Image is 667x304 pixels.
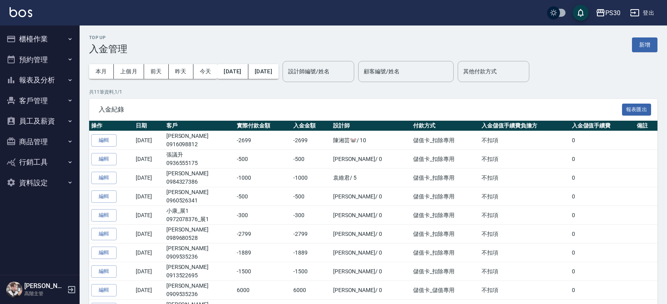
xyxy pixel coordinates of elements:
p: 0960526341 [166,196,233,205]
td: -2799 [235,225,291,243]
button: PS30 [593,5,624,21]
td: 儲值卡_扣除專用 [411,187,480,206]
td: 6000 [235,281,291,300]
h2: Top Up [89,35,127,40]
th: 入金儲值手續費 [570,121,635,131]
p: 0916098812 [166,140,233,149]
th: 設計師 [331,121,412,131]
td: 0 [570,169,635,187]
td: -500 [235,187,291,206]
td: 儲值卡_扣除專用 [411,262,480,281]
td: 0 [570,262,635,281]
td: 儲值卡_扣除專用 [411,169,480,187]
td: 張議升 [164,150,235,169]
td: 0 [570,243,635,262]
td: [PERSON_NAME] [164,187,235,206]
td: 不扣項 [480,131,569,150]
td: 不扣項 [480,187,569,206]
td: [PERSON_NAME] [164,243,235,262]
td: -2699 [235,131,291,150]
td: 袁維君 / 5 [331,169,412,187]
td: [DATE] [134,262,164,281]
td: -300 [291,206,331,225]
td: [DATE] [134,206,164,225]
p: 高階主管 [24,290,65,297]
p: 0936555175 [166,159,233,167]
button: 編輯 [91,247,117,259]
td: [PERSON_NAME] / 0 [331,206,412,225]
a: 新增 [632,41,657,48]
td: 不扣項 [480,206,569,225]
th: 入金儲值手續費負擔方 [480,121,569,131]
button: 編輯 [91,284,117,296]
button: 員工及薪資 [3,111,76,131]
td: -2699 [291,131,331,150]
p: 共 11 筆資料, 1 / 1 [89,88,657,96]
td: 不扣項 [480,150,569,169]
td: 0 [570,281,635,300]
button: 前天 [144,64,169,79]
th: 日期 [134,121,164,131]
td: [PERSON_NAME] / 0 [331,281,412,300]
button: 本月 [89,64,114,79]
th: 客戶 [164,121,235,131]
td: 0 [570,187,635,206]
td: 0 [570,225,635,243]
p: 0972078376_展1 [166,215,233,224]
h3: 入金管理 [89,43,127,55]
button: [DATE] [248,64,279,79]
button: [DATE] [217,64,248,79]
td: -1500 [235,262,291,281]
button: 商品管理 [3,131,76,152]
button: 今天 [193,64,218,79]
td: [PERSON_NAME] / 0 [331,187,412,206]
td: 儲值卡_扣除專用 [411,150,480,169]
td: 不扣項 [480,243,569,262]
td: [PERSON_NAME] / 0 [331,243,412,262]
th: 實際付款金額 [235,121,291,131]
a: 報表匯出 [622,105,651,113]
button: 編輯 [91,228,117,240]
button: 編輯 [91,134,117,147]
button: 編輯 [91,153,117,165]
h5: [PERSON_NAME] [24,282,65,290]
p: 0909535236 [166,290,233,298]
td: -500 [235,150,291,169]
td: [DATE] [134,187,164,206]
td: 不扣項 [480,262,569,281]
td: -300 [235,206,291,225]
td: [PERSON_NAME] [164,131,235,150]
th: 操作 [89,121,134,131]
td: -1889 [235,243,291,262]
td: -1889 [291,243,331,262]
td: [DATE] [134,150,164,169]
td: -2799 [291,225,331,243]
td: [PERSON_NAME] [164,262,235,281]
td: -500 [291,187,331,206]
td: [DATE] [134,169,164,187]
td: 陳湘芸🐭 / 10 [331,131,412,150]
button: 昨天 [169,64,193,79]
button: 編輯 [91,265,117,278]
td: 儲值卡_扣除專用 [411,206,480,225]
td: 儲值卡_扣除專用 [411,225,480,243]
span: 入金紀錄 [99,106,622,114]
th: 付款方式 [411,121,480,131]
td: 0 [570,131,635,150]
td: -1000 [291,169,331,187]
button: 櫃檯作業 [3,29,76,49]
button: 編輯 [91,172,117,184]
td: -500 [291,150,331,169]
button: 登出 [627,6,657,20]
img: Person [6,282,22,298]
button: 新增 [632,37,657,52]
td: 0 [570,206,635,225]
td: 儲值卡_扣除專用 [411,243,480,262]
p: 0989680528 [166,234,233,242]
td: [PERSON_NAME] / 0 [331,225,412,243]
td: 不扣項 [480,225,569,243]
td: [DATE] [134,281,164,300]
img: Logo [10,7,32,17]
button: 資料設定 [3,173,76,193]
td: -1500 [291,262,331,281]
